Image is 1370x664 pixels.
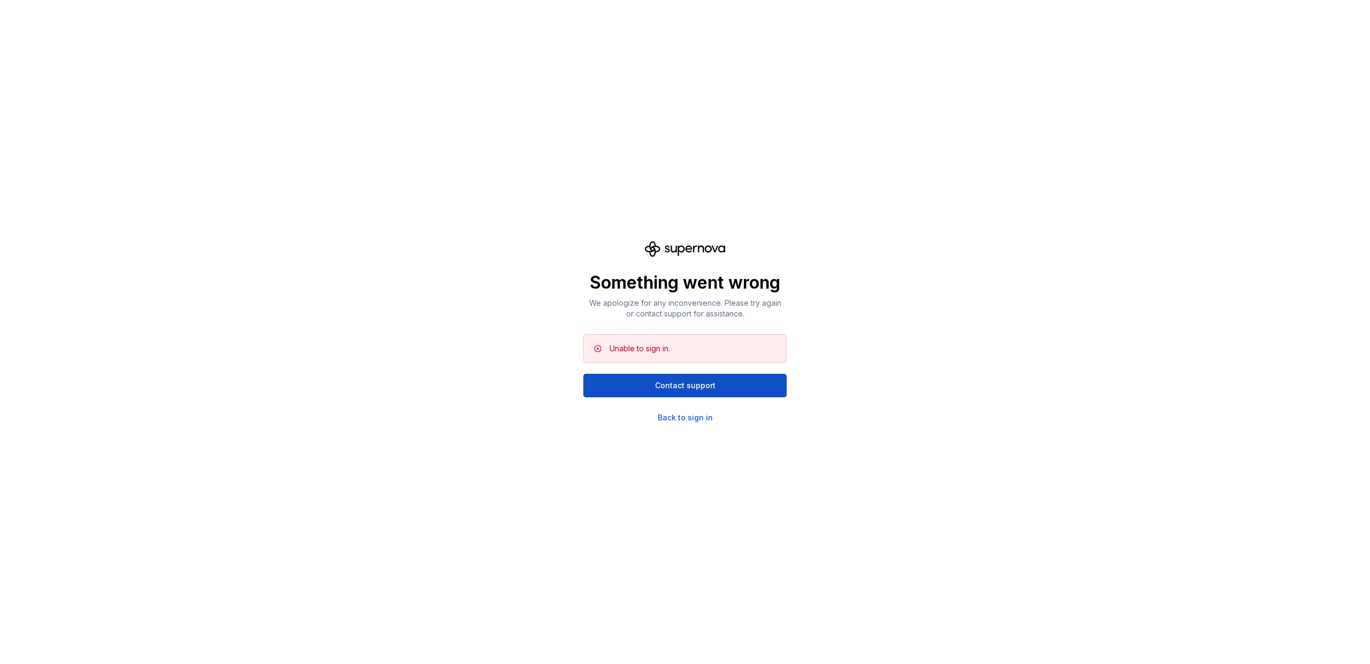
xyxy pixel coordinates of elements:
p: Something went wrong [583,272,787,293]
button: Contact support [583,374,787,397]
p: We apologize for any inconvenience. Please try again or contact support for assistance. [583,298,787,319]
div: Unable to sign in. [610,343,670,354]
a: Back to sign in [658,412,713,423]
span: Contact support [655,380,716,391]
